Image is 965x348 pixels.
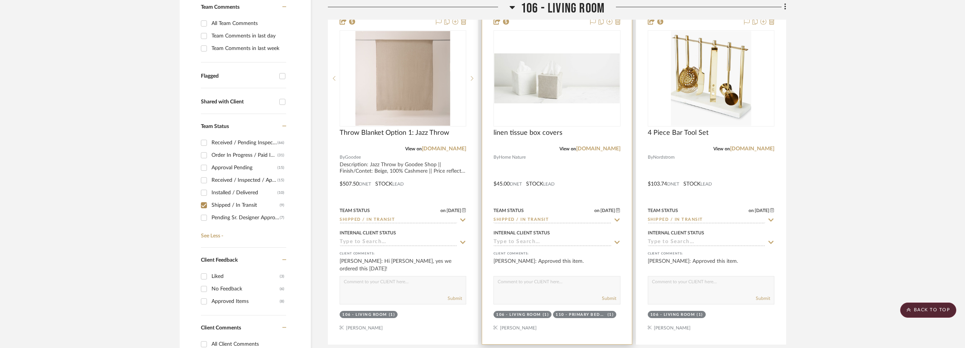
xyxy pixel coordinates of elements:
[277,137,284,149] div: (66)
[201,257,238,263] span: Client Feedback
[493,217,611,224] input: Type to Search…
[543,312,549,318] div: (1)
[493,257,620,273] div: [PERSON_NAME]: Approved this item.
[340,207,370,214] div: Team Status
[280,212,284,224] div: (7)
[389,312,395,318] div: (1)
[201,99,276,105] div: Shared with Client
[277,162,284,174] div: (15)
[211,187,277,199] div: Installed / Delivered
[499,154,526,161] span: Home Nature
[345,154,361,161] span: Goodee
[602,295,616,302] button: Submit
[648,217,765,224] input: Type to Search…
[201,5,240,10] span: Team Comments
[280,199,284,211] div: (9)
[648,239,765,246] input: Type to Search…
[648,207,678,214] div: Team Status
[749,208,754,213] span: on
[648,229,704,236] div: Internal Client Status
[405,147,422,151] span: View on
[340,257,466,273] div: [PERSON_NAME]: Hi [PERSON_NAME], yes we ordered this [DATE]!
[211,295,280,307] div: Approved Items
[201,124,229,129] span: Team Status
[277,187,284,199] div: (10)
[211,212,280,224] div: Pending Sr. Designer Approval
[648,257,774,273] div: [PERSON_NAME]: Approved this item.
[494,31,620,126] div: 0
[446,208,462,213] span: [DATE]
[280,283,284,295] div: (6)
[493,239,611,246] input: Type to Search…
[340,229,396,236] div: Internal Client Status
[211,174,277,186] div: Received / Inspected / Approved
[340,31,466,126] div: 0
[493,129,562,137] span: linen tissue box covers
[756,295,770,302] button: Submit
[671,31,751,126] img: 4 Piece Bar Tool Set
[201,325,241,331] span: Client Comments
[448,295,462,302] button: Submit
[650,312,695,318] div: 106 - Living Room
[713,147,730,151] span: View on
[648,154,653,161] span: By
[211,162,277,174] div: Approval Pending
[340,129,449,137] span: Throw Blanket Option 1: Jazz Throw
[280,270,284,282] div: (3)
[496,312,541,318] div: 106 - Living Room
[280,295,284,307] div: (8)
[559,147,576,151] span: View on
[211,42,284,55] div: Team Comments in last week
[211,270,280,282] div: Liked
[730,146,774,151] a: [DOMAIN_NAME]
[600,208,616,213] span: [DATE]
[342,312,387,318] div: 106 - Living Room
[211,224,280,236] div: Approved
[211,137,277,149] div: Received / Pending Inspection
[356,31,450,126] img: Throw Blanket Option 1: Jazz Throw
[211,30,284,42] div: Team Comments in last day
[199,227,286,239] a: See Less -
[493,229,550,236] div: Internal Client Status
[340,239,457,246] input: Type to Search…
[900,303,956,318] scroll-to-top-button: BACK TO TOP
[594,208,600,213] span: on
[440,208,446,213] span: on
[211,283,280,295] div: No Feedback
[422,146,466,151] a: [DOMAIN_NAME]
[340,154,345,161] span: By
[280,224,284,236] div: (6)
[211,17,284,30] div: All Team Comments
[494,53,619,103] img: linen tissue box covers
[648,129,708,137] span: 4 Piece Bar Tool Set
[201,73,276,80] div: Flagged
[608,312,614,318] div: (1)
[653,154,675,161] span: Nordstrom
[277,174,284,186] div: (15)
[576,146,620,151] a: [DOMAIN_NAME]
[211,149,277,161] div: Order In Progress / Paid In Full w/ Freight, No Balance due
[754,208,770,213] span: [DATE]
[277,149,284,161] div: (31)
[340,217,457,224] input: Type to Search…
[493,154,499,161] span: By
[493,207,524,214] div: Team Status
[556,312,606,318] div: 110 - Primary Bedroom
[697,312,703,318] div: (1)
[211,199,280,211] div: Shipped / In Transit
